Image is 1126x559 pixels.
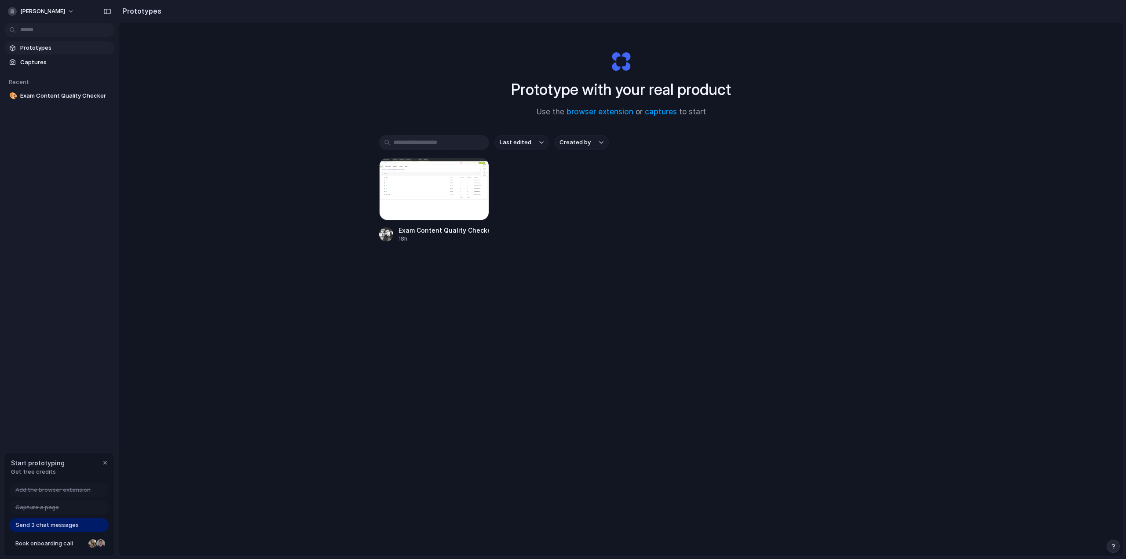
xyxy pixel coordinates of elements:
button: Last edited [494,135,549,150]
a: Captures [4,56,114,69]
span: Send 3 chat messages [15,521,79,530]
a: Prototypes [4,41,114,55]
span: Use the or to start [537,106,706,118]
span: Start prototyping [11,458,65,468]
div: 🎨 [9,91,15,101]
a: captures [645,107,677,116]
span: Last edited [500,138,531,147]
span: Capture a page [15,503,59,512]
button: Created by [554,135,609,150]
span: Captures [20,58,111,67]
h1: Prototype with your real product [511,78,731,101]
button: 🎨 [8,91,17,100]
div: Exam Content Quality Checker [398,226,489,235]
div: 18h [398,235,489,243]
div: Christian Iacullo [95,538,106,549]
span: Recent [9,78,29,85]
span: [PERSON_NAME] [20,7,65,16]
span: Get free credits [11,468,65,476]
span: Book onboarding call [15,539,85,548]
span: Prototypes [20,44,111,52]
div: Nicole Kubica [88,538,98,549]
a: browser extension [567,107,633,116]
a: Exam Content Quality CheckerExam Content Quality Checker18h [379,158,489,243]
span: Exam Content Quality Checker [20,91,111,100]
h2: Prototypes [119,6,161,16]
span: Created by [559,138,591,147]
a: 🎨Exam Content Quality Checker [4,89,114,102]
button: [PERSON_NAME] [4,4,79,18]
span: Add the browser extension [15,486,91,494]
a: Book onboarding call [9,537,109,551]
